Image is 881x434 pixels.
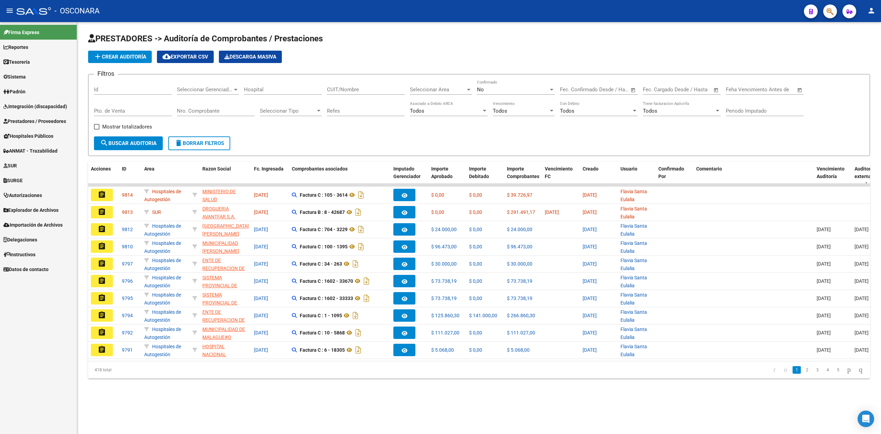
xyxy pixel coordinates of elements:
span: Padrón [3,88,25,95]
div: - 30635976809 [202,343,248,357]
span: Creado [583,166,598,172]
span: 9814 [122,192,133,198]
mat-icon: add [94,52,102,61]
span: $ 24.000,00 [431,227,457,232]
span: Importe Comprobantes [507,166,539,179]
span: $ 0,00 [469,296,482,301]
mat-icon: assignment [98,190,106,199]
span: Autorizaciones [3,192,42,199]
span: Usuario [620,166,637,172]
li: page 3 [812,364,822,376]
strong: Factura C : 1602 - 33670 [300,278,353,284]
span: $ 24.000,00 [507,227,532,232]
span: SURGE [3,177,23,184]
i: Descargar documento [357,189,365,200]
datatable-header-cell: Usuario [618,162,656,192]
i: Descargar documento [354,207,363,218]
div: - 30718615700 [202,257,248,271]
span: Hospitales de Autogestión [144,309,181,323]
i: Descargar documento [357,241,365,252]
span: Firma Express [3,29,39,36]
div: 418 total [88,361,243,379]
span: 9794 [122,313,133,318]
mat-icon: delete [174,139,183,147]
span: $ 73.738,19 [431,278,457,284]
a: go to last page [856,366,866,374]
mat-icon: assignment [98,294,106,302]
span: 9791 [122,347,133,353]
span: Hospitales de Autogestión [144,344,181,357]
span: [DATE] [254,261,268,267]
span: $ 0,00 [469,347,482,353]
mat-icon: assignment [98,259,106,268]
span: $ 30.000,00 [507,261,532,267]
span: [DATE] [254,330,268,335]
span: Importación de Archivos [3,221,63,229]
span: Comprobantes asociados [292,166,348,172]
strong: Factura C : 10 - 5868 [300,330,345,335]
i: Descargar documento [362,276,371,287]
span: SISTEMA PROVINCIAL DE SALUD [202,292,237,313]
span: ID [122,166,126,172]
h3: Filtros [94,69,118,79]
span: [DATE] [254,347,268,353]
datatable-header-cell: Importe Debitado [466,162,504,192]
span: SUR [152,209,161,215]
span: Exportar CSV [162,54,208,60]
datatable-header-cell: Acciones [88,162,119,192]
div: - 30718615700 [202,308,248,323]
span: $ 0,00 [431,192,444,198]
span: $ 39.726,97 [507,192,532,198]
span: Seleccionar Gerenciador [177,86,233,93]
strong: Factura C : 6 - 18305 [300,347,345,353]
span: [DATE] [583,192,597,198]
span: Auditoría externa creada [855,166,875,187]
span: Tesorería [3,58,30,66]
span: [DATE] [583,278,597,284]
span: [DATE] [254,296,268,301]
div: - 30691822849 [202,274,248,288]
i: Descargar documento [354,344,363,355]
button: Open calendar [712,86,720,94]
span: [DATE] [583,313,597,318]
datatable-header-cell: Vencimiento Auditoría [814,162,852,192]
strong: Factura C : 704 - 3229 [300,227,348,232]
span: $ 0,00 [469,209,482,215]
span: $ 73.738,19 [507,278,532,284]
datatable-header-cell: Comprobantes asociados [289,162,391,192]
a: 1 [793,366,801,374]
span: ANMAT - Trazabilidad [3,147,57,155]
span: MINISTERIO DE SALUD [202,189,236,202]
input: End date [671,86,705,93]
span: Vencimiento FC [545,166,573,179]
span: Seleccionar Area [410,86,466,93]
span: Flavia Santa Eulalia [620,189,647,202]
a: go to previous page [781,366,790,374]
span: Hospitales de Autogestión [144,189,181,202]
span: [DATE] [855,227,869,232]
span: Hospitales de Autogestión [144,292,181,306]
span: Seleccionar Tipo [260,108,316,114]
div: - 30637237159 [202,325,248,340]
span: $ 0,00 [469,244,482,249]
span: Flavia Santa Eulalia [620,292,647,306]
mat-icon: assignment [98,225,106,233]
span: Vencimiento Auditoría [817,166,845,179]
span: Comentario [696,166,722,172]
span: 9795 [122,296,133,301]
button: Descarga Masiva [219,51,282,63]
span: Imputado Gerenciador [393,166,421,179]
span: Flavia Santa Eulalia [620,258,647,271]
div: - 30708335416 [202,205,248,219]
span: [DATE] [583,261,597,267]
span: [DATE] [583,347,597,353]
div: Open Intercom Messenger [858,411,874,427]
div: - 30999221463 [202,188,248,202]
app-download-masive: Descarga masiva de comprobantes (adjuntos) [219,51,282,63]
datatable-header-cell: Fc. Ingresada [251,162,289,192]
span: Buscar Auditoria [100,140,157,146]
span: Flavia Santa Eulalia [620,344,647,357]
span: [DATE] [855,330,869,335]
span: $ 111.027,00 [431,330,459,335]
mat-icon: assignment [98,242,106,250]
